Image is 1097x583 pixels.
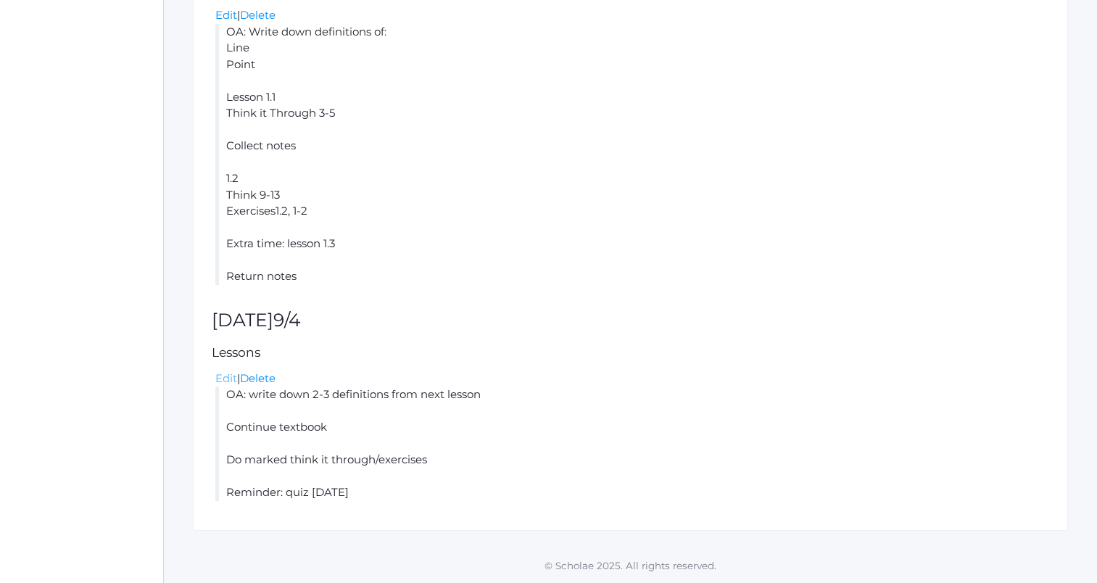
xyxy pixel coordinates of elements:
[215,371,237,385] a: Edit
[212,310,1049,331] h2: [DATE]
[215,386,1049,501] li: OA: write down 2-3 definitions from next lesson Continue textbook Do marked think it through/exer...
[212,346,1049,360] h5: Lessons
[240,371,276,385] a: Delete
[164,558,1097,573] p: © Scholae 2025. All rights reserved.
[215,8,237,22] a: Edit
[215,371,1049,387] div: |
[240,8,276,22] a: Delete
[215,7,1049,24] div: |
[215,24,1049,285] li: OA: Write down definitions of: Line Point Lesson 1.1 Think it Through 3-5 Collect notes 1.2 Think...
[273,309,301,331] span: 9/4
